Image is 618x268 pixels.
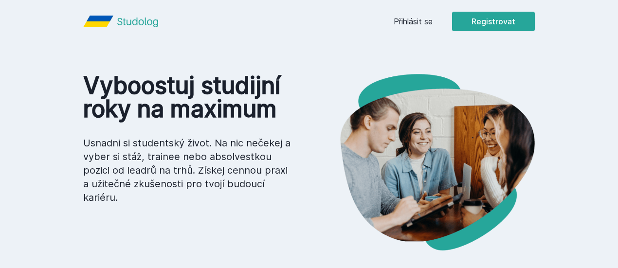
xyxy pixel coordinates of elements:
h1: Vyboostuj studijní roky na maximum [83,74,293,121]
img: hero.png [309,74,535,250]
p: Usnadni si studentský život. Na nic nečekej a vyber si stáž, trainee nebo absolvestkou pozici od ... [83,136,293,204]
a: Přihlásit se [394,16,433,27]
button: Registrovat [452,12,535,31]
